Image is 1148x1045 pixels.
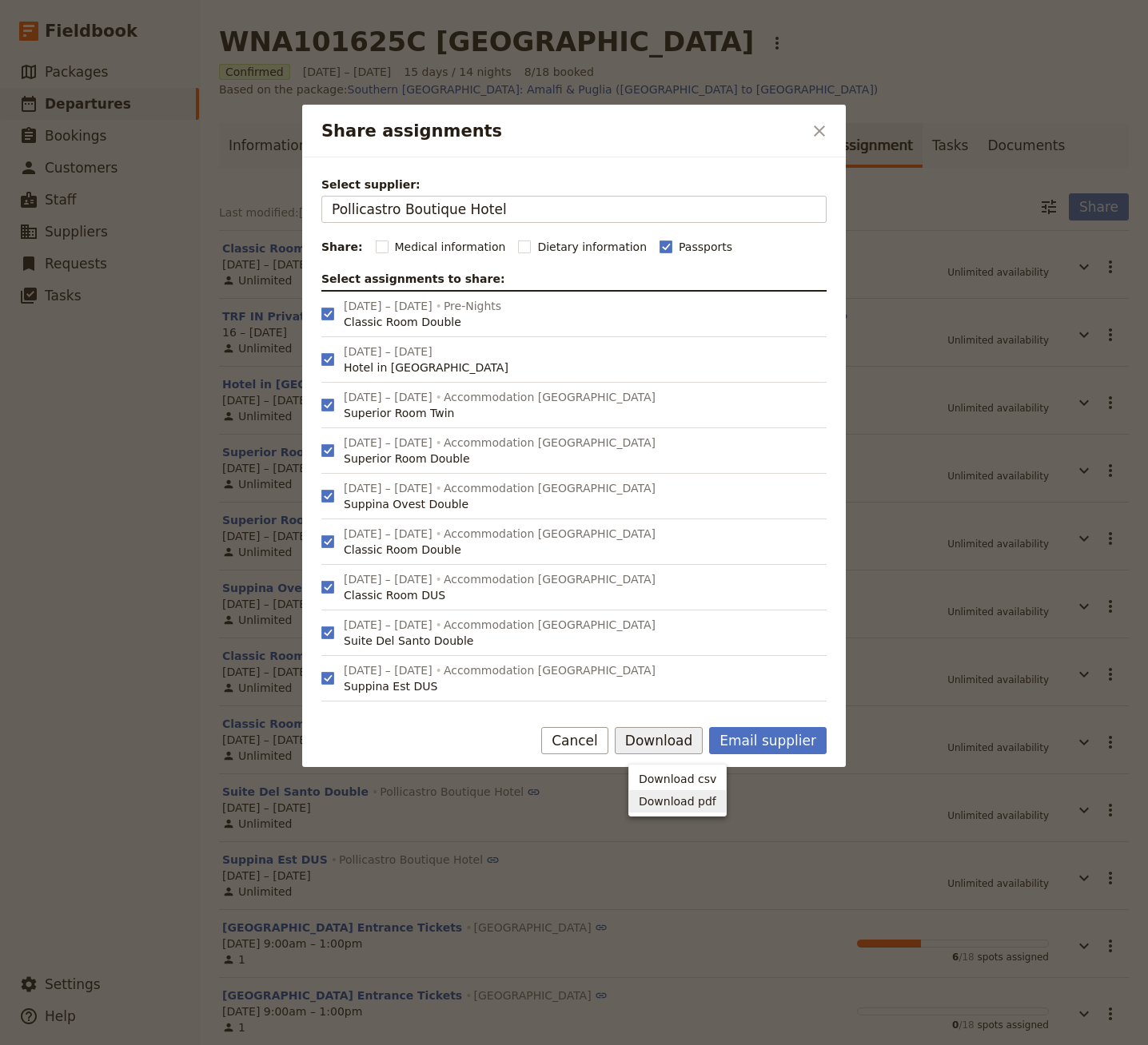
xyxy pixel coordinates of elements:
span: Download pdf [639,793,716,809]
button: Download csv [629,768,726,790]
h2: Share assignments [321,119,803,143]
span: [DATE] – [DATE] [344,435,432,451]
div: Select assignments to share: [321,271,827,287]
div: Classic Room Double [344,542,656,558]
span: [DATE] – [DATE] [344,480,432,496]
button: Close dialog [806,117,833,145]
span: Accommodation [GEOGRAPHIC_DATA] [444,526,656,542]
button: Email supplier [709,727,827,754]
button: Download pdf [629,790,726,813]
span: Accommodation [GEOGRAPHIC_DATA] [444,571,656,587]
span: Accommodation [GEOGRAPHIC_DATA] [444,617,656,633]
span: Dietary information [537,239,647,255]
span: [DATE] – [DATE] [344,389,432,405]
span: Accommodation [GEOGRAPHIC_DATA] [444,480,656,496]
span: Medical information [395,239,506,255]
div: Suppina Ovest Double [344,496,656,512]
span: [DATE] – [DATE] [344,526,432,542]
div: Hotel in [GEOGRAPHIC_DATA] [344,360,508,375]
div: Classic Room Double [344,314,501,330]
span: Accommodation [GEOGRAPHIC_DATA] [444,435,656,451]
span: [DATE] – [DATE] [344,298,432,314]
div: Share: [321,239,363,255]
span: [DATE] – [DATE] [344,571,432,587]
span: Pre-Nights [444,298,501,314]
span: Accommodation [GEOGRAPHIC_DATA] [444,389,656,405]
span: [DATE] – [DATE] [344,617,432,633]
span: Select supplier: [321,177,827,193]
span: Accommodation [GEOGRAPHIC_DATA] [444,662,656,678]
button: Download [615,727,704,754]
div: Suppina Est DUS [344,678,656,694]
div: Classic Room DUS [344,587,656,603]
button: Cancel [541,727,608,754]
div: Suite Del Santo Double [344,633,656,649]
span: Passports [679,239,732,255]
div: Superior Room Double [344,451,656,467]
span: [DATE] – [DATE] [344,344,432,360]
span: [DATE] – [DATE] [344,662,432,678]
span: Download csv [639,771,716,787]
div: Superior Room Twin [344,405,656,421]
span: Pollicastro Boutique Hotel [332,200,507,219]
